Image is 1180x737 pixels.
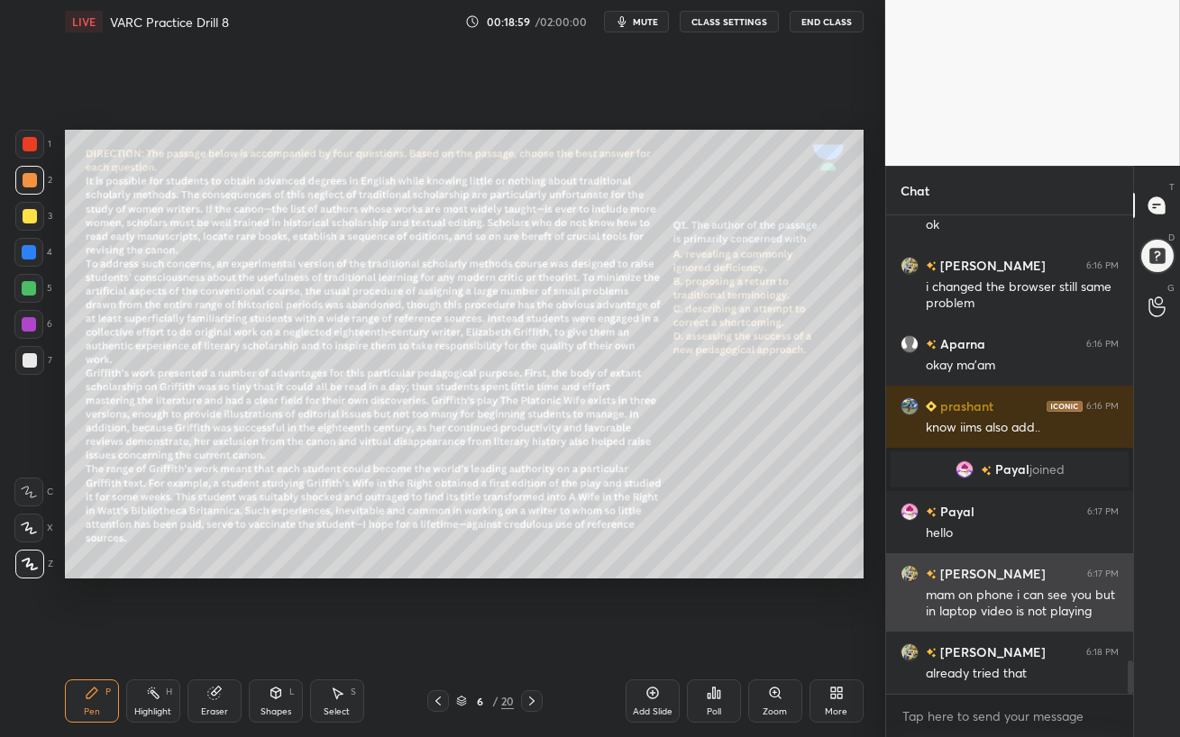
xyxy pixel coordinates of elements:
div: 6:16 PM [1086,339,1119,350]
div: S [351,687,356,696]
p: G [1167,281,1175,295]
div: LIVE [65,11,103,32]
span: Payal [994,462,1029,477]
div: Add Slide [633,707,672,716]
div: X [14,514,53,542]
div: 20 [501,693,514,709]
div: L [289,687,295,696]
div: Zoom [763,707,787,716]
div: already tried that [926,665,1119,683]
span: mute [633,15,658,28]
img: no-rating-badge.077c3623.svg [980,466,991,476]
h6: Aparna [937,334,985,353]
img: Learner_Badge_beginner_1_8b307cf2a0.svg [926,401,937,412]
img: no-rating-badge.077c3623.svg [926,648,937,658]
div: 6 [471,696,489,706]
h4: VARC Practice Drill 8 [110,14,229,31]
button: End Class [790,11,864,32]
div: 5 [14,274,52,303]
div: 6:16 PM [1086,260,1119,271]
img: no-rating-badge.077c3623.svg [926,261,937,271]
button: mute [604,11,669,32]
img: 3 [955,460,973,478]
img: 69e06e6a37e94a9a96617e57c5189054.png [901,565,919,583]
div: Select [324,707,350,716]
h6: Payal [937,502,974,521]
div: know iims also add.. [926,419,1119,437]
p: T [1169,180,1175,194]
div: C [14,478,53,506]
div: More [825,707,847,716]
div: Poll [707,707,721,716]
h6: [PERSON_NAME] [937,564,1046,583]
button: CLASS SETTINGS [680,11,779,32]
p: D [1168,231,1175,244]
div: 6:17 PM [1087,506,1119,517]
img: no-rating-badge.077c3623.svg [926,507,937,517]
img: iconic-dark.1390631f.png [1047,401,1083,412]
div: ok [926,216,1119,234]
div: okay ma'am [926,357,1119,375]
img: default.png [901,335,919,353]
span: joined [1029,462,1064,477]
div: P [105,687,111,696]
div: Highlight [134,707,171,716]
div: Pen [84,707,100,716]
h6: [PERSON_NAME] [937,256,1046,275]
div: hello [926,524,1119,542]
div: 6:17 PM [1087,569,1119,579]
img: 3 [901,503,919,521]
div: 3 [15,202,52,231]
div: Eraser [201,707,228,716]
div: H [166,687,172,696]
h6: [PERSON_NAME] [937,642,1046,661]
img: 3 [901,397,919,415]
div: 4 [14,238,52,267]
div: mam on phone i can see you but in laptop video is not playing [926,587,1119,621]
div: Shapes [261,707,291,716]
div: i changed the browser still same problem [926,278,1119,313]
div: 2 [15,166,52,195]
img: 69e06e6a37e94a9a96617e57c5189054.png [901,257,919,275]
div: 6 [14,310,52,339]
img: no-rating-badge.077c3623.svg [926,569,937,579]
h6: prashant [937,396,993,415]
div: 6:18 PM [1086,647,1119,658]
img: 69e06e6a37e94a9a96617e57c5189054.png [901,643,919,661]
div: Z [15,550,53,578]
div: 6:16 PM [1086,401,1119,412]
p: Chat [886,167,944,214]
div: / [492,696,498,706]
img: no-rating-badge.077c3623.svg [926,340,937,350]
div: 7 [15,346,52,375]
div: 1 [15,130,51,159]
div: grid [886,215,1133,694]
